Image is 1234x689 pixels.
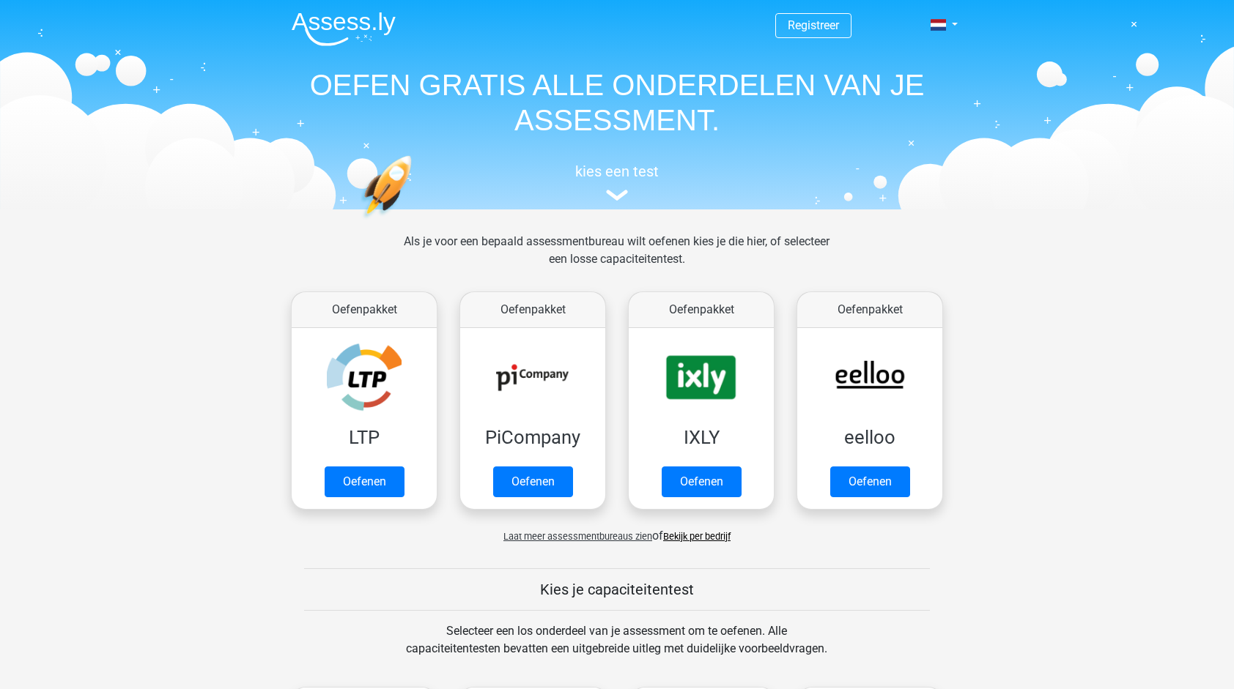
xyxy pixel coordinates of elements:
a: Oefenen [662,466,742,497]
img: assessment [606,190,628,201]
a: Oefenen [325,466,404,497]
img: Assessly [292,12,396,46]
a: kies een test [280,163,954,201]
a: Bekijk per bedrijf [663,531,731,542]
a: Registreer [788,18,839,32]
img: oefenen [361,155,468,288]
div: of [280,515,954,545]
a: Oefenen [830,466,910,497]
h1: OEFEN GRATIS ALLE ONDERDELEN VAN JE ASSESSMENT. [280,67,954,138]
div: Als je voor een bepaald assessmentbureau wilt oefenen kies je die hier, of selecteer een losse ca... [392,233,841,286]
span: Laat meer assessmentbureaus zien [503,531,652,542]
h5: Kies je capaciteitentest [304,581,930,598]
div: Selecteer een los onderdeel van je assessment om te oefenen. Alle capaciteitentesten bevatten een... [392,622,841,675]
a: Oefenen [493,466,573,497]
h5: kies een test [280,163,954,180]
